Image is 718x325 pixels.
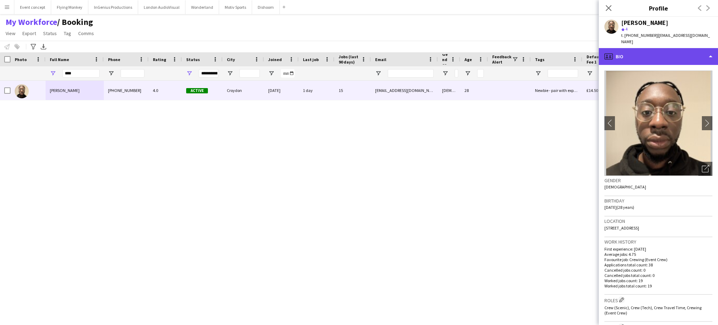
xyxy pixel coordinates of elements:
div: [PHONE_NUMBER] [104,81,149,100]
button: Open Filter Menu [375,70,381,77]
span: [STREET_ADDRESS] [604,225,639,231]
button: Open Filter Menu [442,70,448,77]
div: [EMAIL_ADDRESS][DOMAIN_NAME] [371,81,438,100]
button: Dishoom [252,0,280,14]
input: Age Filter Input [477,69,484,78]
div: [PERSON_NAME] [621,20,668,26]
button: Open Filter Menu [535,70,541,77]
p: Cancelled jobs count: 0 [604,267,712,273]
span: Comms [78,30,94,37]
div: [DEMOGRAPHIC_DATA] [438,81,460,100]
img: Crew avatar or photo [604,71,712,176]
span: Age [465,57,472,62]
app-action-btn: Advanced filters [29,42,38,51]
button: Open Filter Menu [186,70,192,77]
p: Favourite job: Crewing (Event Crew) [604,257,712,262]
span: Default Hourly Fee 1 [587,54,623,65]
span: Phone [108,57,120,62]
span: Rating [153,57,166,62]
a: View [3,29,18,38]
button: London AudioVisual [138,0,185,14]
h3: Gender [604,177,712,184]
button: Open Filter Menu [227,70,233,77]
span: Active [186,88,208,93]
div: Newbie - pair with experienced crew [531,81,582,100]
button: Open Filter Menu [108,70,114,77]
span: [DEMOGRAPHIC_DATA] [604,184,646,190]
p: Worked jobs count: 19 [604,278,712,283]
span: Status [186,57,200,62]
span: City [227,57,235,62]
span: [DATE] (28 years) [604,205,634,210]
button: Flying Monkey [51,0,88,14]
button: Event concept [14,0,51,14]
div: 4.0 [149,81,182,100]
h3: Roles [604,296,712,304]
input: Gender Filter Input [455,69,458,78]
span: Export [22,30,36,37]
div: Bio [599,48,718,65]
input: Tags Filter Input [548,69,578,78]
button: Wonderland [185,0,219,14]
img: Phillip Dimonga Okandju [15,84,29,98]
input: Joined Filter Input [281,69,294,78]
p: Cancelled jobs total count: 0 [604,273,712,278]
input: City Filter Input [239,69,260,78]
span: Jobs (last 90 days) [339,54,358,65]
p: Applications total count: 38 [604,262,712,267]
div: Open photos pop-in [698,162,712,176]
input: Full Name Filter Input [62,69,100,78]
a: Tag [61,29,74,38]
h3: Work history [604,239,712,245]
span: Feedback Alert [492,54,512,65]
div: 28 [460,81,488,100]
button: Open Filter Menu [587,70,593,77]
app-action-btn: Export XLSX [39,42,48,51]
a: Status [40,29,60,38]
span: View [6,30,15,37]
h3: Birthday [604,198,712,204]
span: Booking [57,17,93,27]
span: Crew (Scenic), Crew (Tech), Crew Travel Time, Crewing (Event Crew) [604,305,702,316]
button: Open Filter Menu [465,70,471,77]
a: Comms [75,29,97,38]
button: Open Filter Menu [268,70,275,77]
span: Tags [535,57,544,62]
span: [PERSON_NAME] [50,88,80,93]
p: First experience: [DATE] [604,246,712,252]
span: £14.50 [587,88,598,93]
span: t. [PHONE_NUMBER] [621,33,658,38]
a: My Workforce [6,17,57,27]
span: Email [375,57,386,62]
span: 4 [625,26,628,32]
p: Worked jobs total count: 19 [604,283,712,288]
span: Photo [15,57,27,62]
span: Gender [442,52,448,67]
span: Joined [268,57,282,62]
span: Status [43,30,57,37]
p: Average jobs: 4.75 [604,252,712,257]
div: 1 day [299,81,334,100]
a: Export [20,29,39,38]
button: InGenius Productions [88,0,138,14]
button: Open Filter Menu [50,70,56,77]
span: Tag [64,30,71,37]
input: Phone Filter Input [121,69,144,78]
button: Motiv Sports [219,0,252,14]
div: Croydon [223,81,264,100]
div: [DATE] [264,81,299,100]
input: Email Filter Input [388,69,434,78]
span: Last job [303,57,319,62]
h3: Location [604,218,712,224]
span: | [EMAIL_ADDRESS][DOMAIN_NAME] [621,33,710,44]
h3: Profile [599,4,718,13]
span: Full Name [50,57,69,62]
div: 15 [334,81,371,100]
